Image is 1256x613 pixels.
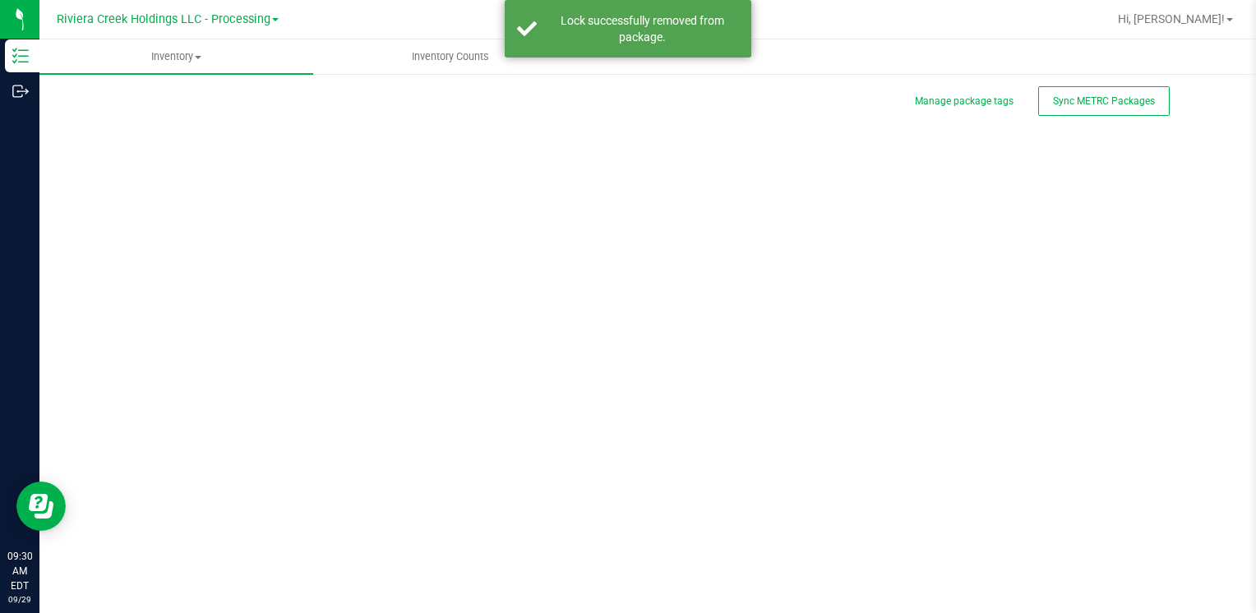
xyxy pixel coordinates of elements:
button: Manage package tags [915,94,1014,108]
span: Inventory Counts [390,49,511,64]
p: 09:30 AM EDT [7,549,32,593]
div: Lock successfully removed from package. [546,12,739,45]
a: Inventory [39,39,313,74]
a: Inventory Counts [313,39,587,74]
inline-svg: Inventory [12,48,29,64]
p: 09/29 [7,593,32,606]
span: Inventory [39,49,313,64]
inline-svg: Outbound [12,83,29,99]
span: Hi, [PERSON_NAME]! [1118,12,1225,25]
span: Riviera Creek Holdings LLC - Processing [57,12,270,26]
button: Sync METRC Packages [1038,86,1170,116]
span: Sync METRC Packages [1053,95,1155,107]
iframe: Resource center [16,482,66,531]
